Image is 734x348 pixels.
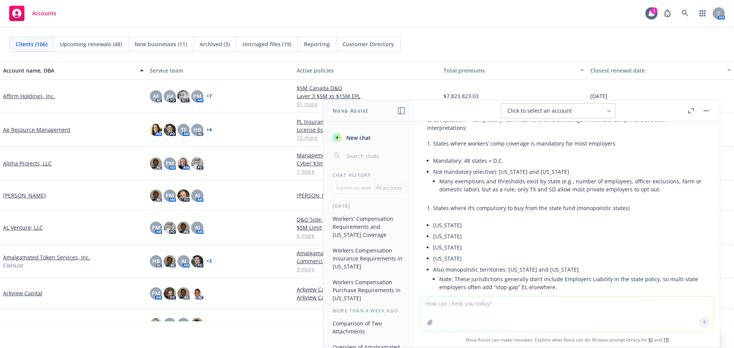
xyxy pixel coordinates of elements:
div: More than a week ago [323,308,415,314]
span: TF [181,126,187,134]
input: Search chats [345,151,406,161]
p: Current account [336,185,371,191]
img: photo [177,90,190,102]
img: photo [191,318,203,330]
a: 91 more [297,100,437,108]
a: [PERSON_NAME] - General Partnership Liability [297,191,437,199]
a: Accounts [6,3,59,24]
a: Affirm Holdings, Inc. [3,92,55,100]
div: Account name, DBA [3,66,135,74]
span: HB [193,126,201,134]
a: BI [648,337,653,343]
div: Active policies [297,66,437,74]
button: Closest renewal date [587,61,734,79]
button: Workers Compensation Insurance Requirements in [US_STATE] [330,244,409,273]
div: Chat History [323,172,415,178]
span: $7,823,823.03 [443,92,479,100]
p: All accounts [376,185,402,191]
span: Archived (3) [200,40,230,48]
a: AL Venture, LLC [3,223,43,231]
img: photo [150,318,162,330]
li: Not mandatory (elective): [US_STATE] and [US_STATE] [433,166,708,196]
img: photo [177,189,190,202]
a: Arkview Capital - Cyber [297,285,437,293]
a: B2 Bancorp [3,320,32,328]
span: New chat [345,134,371,142]
a: D&O $1M / EPL $250k / Cyber $1M [297,320,437,328]
span: Reporting [304,40,330,48]
span: Clients (106) [16,40,47,48]
a: $5M Limit [297,223,437,231]
a: [PERSON_NAME] [3,191,46,199]
li: Mandatory: 48 states + D.C. [433,155,708,166]
button: New chat [330,131,409,144]
a: D&O Side A DIC $5m limit [297,215,437,223]
button: Service team [147,61,294,79]
div: Closest renewal date [590,66,723,74]
li: [US_STATE] [433,242,708,253]
button: Total premiums [440,61,587,79]
span: AJ [195,191,200,199]
img: photo [191,255,203,267]
img: photo [164,222,176,234]
a: Amalgamated Token Services, Inc. [3,253,90,261]
a: 1 more [297,167,437,175]
span: PM [166,159,174,167]
a: Commercial Umbrella [297,257,437,265]
div: Service team [150,66,291,74]
span: Accounts [32,10,56,16]
span: Customer Directory [343,40,394,48]
h1: Nova Assist [333,107,369,115]
span: AF [153,92,159,100]
li: [US_STATE] [433,253,708,264]
img: photo [150,157,162,170]
span: Nova Assist can make mistakes. Explore what Nova can do: Browse prompt library for and [418,332,717,348]
img: photo [164,287,176,299]
li: States where workers’ comp coverage is mandatory for most employers [433,138,708,149]
span: Upcoming renewals (48) [60,40,122,48]
a: Report a Bug [660,6,675,21]
span: HB [152,257,160,265]
a: Management Liability $1m (D&O, Professional, EPL) [297,151,437,159]
a: Cyber $3m [297,159,437,167]
a: 9 more [297,265,437,273]
span: New businesses (11) [135,40,187,48]
li: Also monopolistic territories: [US_STATE] and [US_STATE] [433,264,708,294]
a: Arkview Capital - General Partnership Liability [297,293,437,301]
p: Great question—“compulsory” can mean two different things in workers’ comp. Here are both interpr... [427,116,708,132]
span: PM [152,289,160,297]
button: Active policies [294,61,440,79]
img: photo [150,124,162,136]
span: Click to select an account [507,107,572,115]
a: Alpha Projects, LLC [3,159,52,167]
a: Switch app [695,6,710,21]
span: PM [152,223,160,231]
a: PL Insurance Agents E&O [297,118,437,126]
a: Amalgamated Token Services, Inc. - Foreign Package [297,249,437,257]
div: 1 [651,7,658,14]
a: 15 more [297,134,437,142]
img: photo [191,287,203,299]
span: CW [179,320,188,328]
img: photo [150,189,162,202]
button: Comparison of Two Attachments [330,317,409,338]
a: Ag Resource Management [3,126,70,134]
a: Layer 3 $5M xs $15M EPL [297,92,437,100]
a: Arkview Capital [3,289,42,297]
button: Click to select an account [501,103,615,118]
img: photo [191,157,203,170]
a: Search [677,6,693,21]
img: photo [177,157,190,170]
li: [US_STATE] [433,220,708,231]
div: Total premiums [443,66,576,74]
a: $5M Canada D&O [297,84,437,92]
span: [DATE] [590,92,607,100]
img: photo [164,255,176,267]
a: License bond | Duplicate Entry Disregard [297,126,437,134]
span: PM [166,191,174,199]
span: AJ [195,223,200,231]
button: Workers' Compensation Requirements and [US_STATE] Coverage [330,212,409,241]
a: + 7 [206,94,212,99]
img: photo [177,287,190,299]
a: + 4 [206,128,212,132]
